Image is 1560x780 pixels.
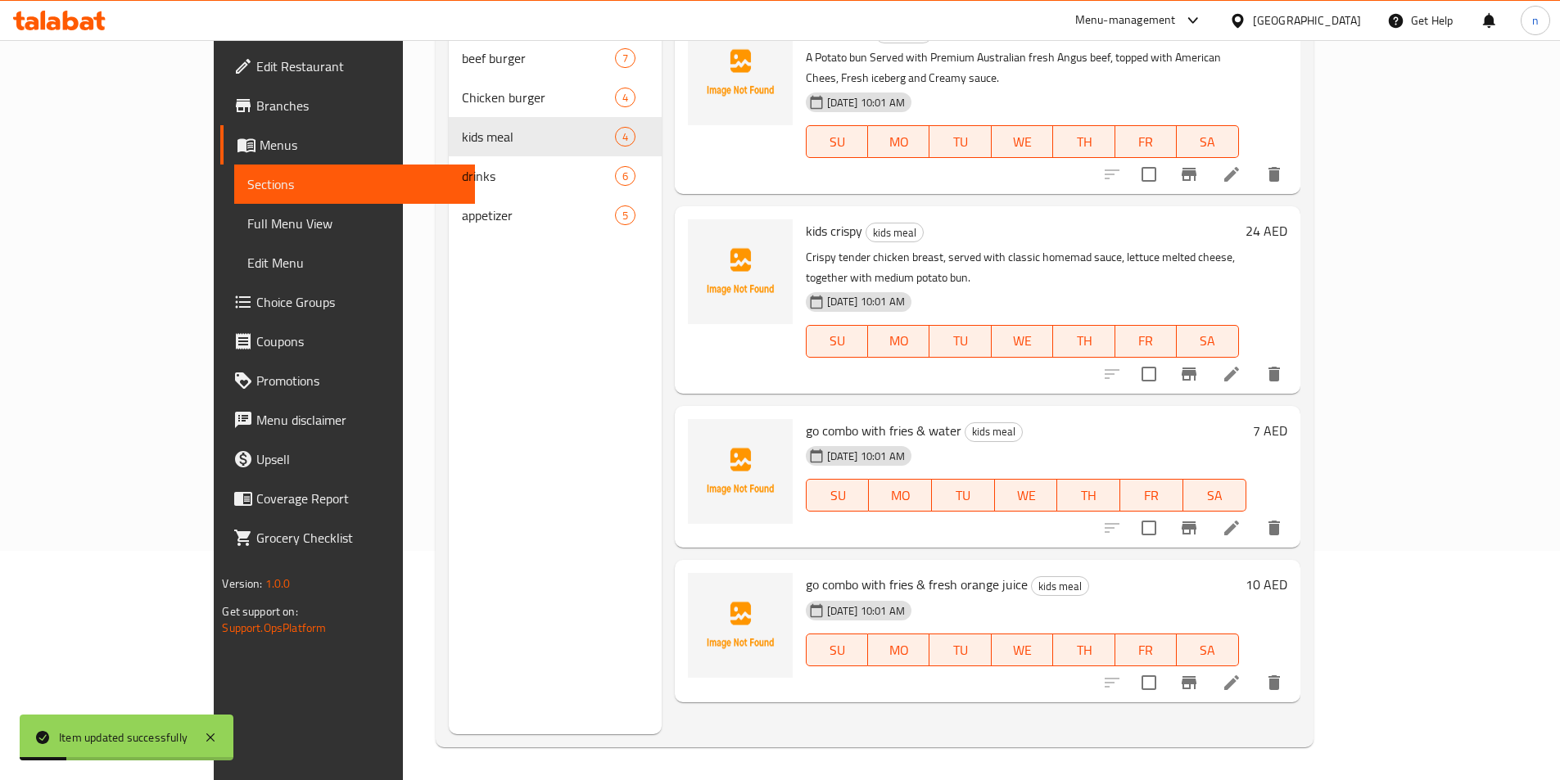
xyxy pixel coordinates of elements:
span: 1.0.0 [265,573,291,594]
a: Sections [234,165,474,204]
span: go combo with fries & fresh orange juice [806,572,1028,597]
span: SU [813,638,861,662]
span: TH [1060,329,1108,353]
span: TU [936,130,984,154]
span: SU [813,130,861,154]
a: Branches [220,86,474,125]
span: SA [1183,638,1232,662]
button: WE [995,479,1058,512]
button: TH [1053,325,1115,358]
span: TH [1060,638,1108,662]
button: TU [932,479,995,512]
a: Grocery Checklist [220,518,474,557]
button: FR [1115,325,1177,358]
button: TH [1057,479,1120,512]
button: delete [1255,508,1294,548]
a: Menus [220,125,474,165]
button: WE [992,125,1053,158]
button: delete [1255,663,1294,702]
span: MO [875,130,923,154]
span: MO [875,484,925,507]
span: TU [936,329,984,353]
div: kids meal [965,422,1023,442]
span: Sections [247,174,461,194]
a: Menu disclaimer [220,400,474,440]
img: go combo with fries & fresh orange juice [688,573,793,678]
div: items [615,88,635,107]
button: MO [868,125,929,158]
span: TU [938,484,988,507]
h6: 29 AED [1246,20,1287,43]
img: kids crispy [688,219,793,324]
span: SU [813,329,861,353]
button: SA [1177,125,1238,158]
span: Select to update [1132,511,1166,545]
span: SU [813,484,863,507]
span: kids meal [462,127,615,147]
a: Promotions [220,361,474,400]
a: Choice Groups [220,282,474,322]
span: SA [1183,130,1232,154]
div: appetizer5 [449,196,662,235]
span: Select to update [1132,665,1166,700]
div: appetizer [462,205,615,225]
button: MO [868,633,929,666]
span: SA [1183,329,1232,353]
button: SA [1177,633,1238,666]
div: items [615,127,635,147]
span: Grocery Checklist [256,528,461,548]
div: items [615,205,635,225]
span: Full Menu View [247,214,461,233]
span: Menus [260,135,461,155]
button: TU [929,125,991,158]
span: WE [1002,484,1051,507]
a: Upsell [220,440,474,479]
span: Get support on: [222,601,297,622]
span: 5 [616,208,635,223]
span: Choice Groups [256,292,461,312]
h6: 10 AED [1246,573,1287,596]
span: TH [1064,484,1114,507]
span: 6 [616,169,635,184]
div: beef burger7 [449,38,662,78]
span: MO [875,329,923,353]
button: SU [806,125,868,158]
span: Menu disclaimer [256,410,461,430]
span: n [1532,11,1539,29]
a: Edit menu item [1222,165,1241,184]
a: Full Menu View [234,204,474,243]
button: FR [1115,125,1177,158]
span: kids crispy [806,219,862,243]
button: SA [1183,479,1246,512]
div: drinks6 [449,156,662,196]
span: MO [875,638,923,662]
div: Chicken burger4 [449,78,662,117]
button: Branch-specific-item [1169,155,1209,194]
span: [DATE] 10:01 AM [821,449,911,464]
p: Crispy tender chicken breast, served with classic homemad sauce, lettuce melted cheese, together ... [806,247,1239,288]
span: WE [998,130,1047,154]
div: Menu-management [1075,11,1176,30]
button: Branch-specific-item [1169,508,1209,548]
button: Branch-specific-item [1169,354,1209,394]
span: Upsell [256,449,461,469]
span: kids meal [866,223,923,242]
span: FR [1122,130,1170,154]
div: drinks [462,166,615,186]
button: MO [868,325,929,358]
h6: 7 AED [1253,419,1287,442]
span: Select to update [1132,357,1166,391]
h6: 24 AED [1246,219,1287,242]
span: beef burger [462,48,615,68]
span: Promotions [256,371,461,390]
div: kids meal [866,223,924,242]
div: items [615,166,635,186]
div: Chicken burger [462,88,615,107]
span: 4 [616,90,635,106]
a: Coupons [220,322,474,361]
button: TH [1053,633,1115,666]
span: kids meal [965,422,1022,441]
a: Coverage Report [220,479,474,518]
span: go combo with fries & water [806,418,961,443]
